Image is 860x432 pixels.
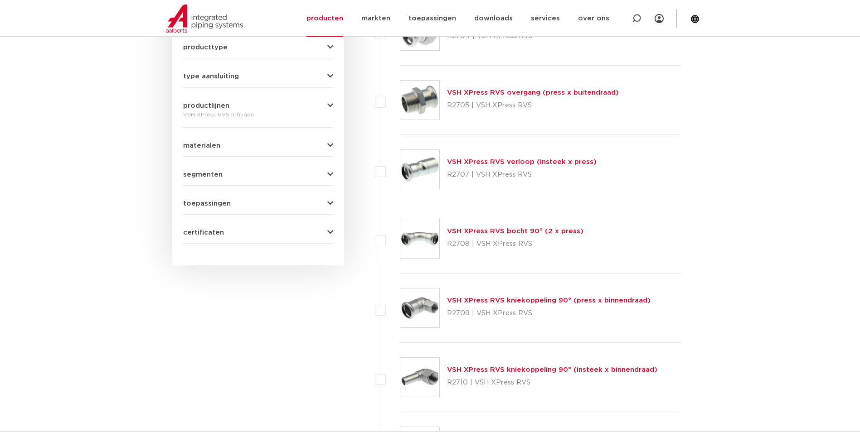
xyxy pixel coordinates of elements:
[447,228,583,235] a: VSH XPress RVS bocht 90° (2 x press)
[183,171,333,178] button: segmenten
[183,102,229,109] span: productlijnen
[183,200,231,207] span: toepassingen
[447,297,651,304] a: VSH XPress RVS kniekoppeling 90° (press x binnendraad)
[447,375,657,390] p: R2710 | VSH XPress RVS
[400,219,439,258] img: Thumbnail for VSH XPress RVS bocht 90° (2 x press)
[183,229,333,236] button: certificaten
[183,73,333,80] button: type aansluiting
[183,200,333,207] button: toepassingen
[447,237,583,251] p: R2708 | VSH XPress RVS
[183,44,228,51] span: producttype
[447,158,597,165] a: VSH XPress RVS verloop (insteek x press)
[400,81,439,120] img: Thumbnail for VSH XPress RVS overgang (press x buitendraad)
[447,98,619,113] p: R2705 | VSH XPress RVS
[447,168,597,182] p: R2707 | VSH XPress RVS
[183,102,333,109] button: productlijnen
[400,288,439,327] img: Thumbnail for VSH XPress RVS kniekoppeling 90° (press x binnendraad)
[447,89,619,96] a: VSH XPress RVS overgang (press x buitendraad)
[183,229,224,236] span: certificaten
[183,142,333,149] button: materialen
[447,306,651,321] p: R2709 | VSH XPress RVS
[183,44,333,51] button: producttype
[183,142,220,149] span: materialen
[183,171,223,178] span: segmenten
[183,109,333,120] div: VSH XPress RVS fittingen
[400,358,439,397] img: Thumbnail for VSH XPress RVS kniekoppeling 90° (insteek x binnendraad)
[400,150,439,189] img: Thumbnail for VSH XPress RVS verloop (insteek x press)
[447,366,657,373] a: VSH XPress RVS kniekoppeling 90° (insteek x binnendraad)
[183,73,239,80] span: type aansluiting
